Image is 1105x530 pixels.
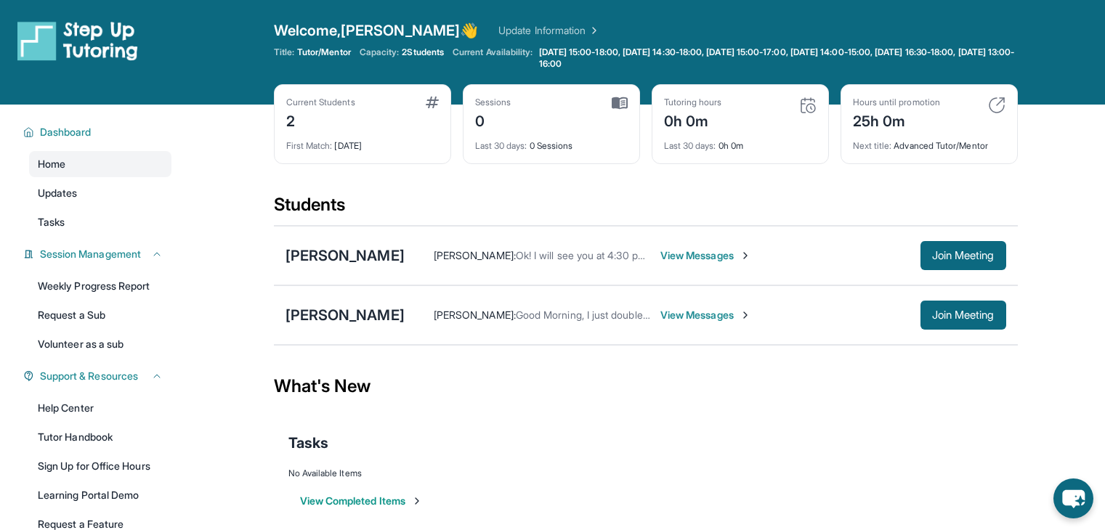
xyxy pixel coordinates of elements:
[498,23,600,38] a: Update Information
[740,250,751,261] img: Chevron-Right
[434,249,516,261] span: [PERSON_NAME] :
[40,125,92,139] span: Dashboard
[29,273,171,299] a: Weekly Progress Report
[286,245,405,266] div: [PERSON_NAME]
[286,131,439,152] div: [DATE]
[274,193,1018,225] div: Students
[40,369,138,383] span: Support & Resources
[34,247,163,261] button: Session Management
[853,97,940,108] div: Hours until promotion
[1053,478,1093,518] button: chat-button
[853,108,940,131] div: 25h 0m
[586,23,600,38] img: Chevron Right
[660,308,751,322] span: View Messages
[34,125,163,139] button: Dashboard
[402,46,444,58] span: 2 Students
[475,140,527,151] span: Last 30 days :
[288,468,1003,479] div: No Available Items
[300,494,423,508] button: View Completed Items
[17,20,138,61] img: logo
[664,131,817,152] div: 0h 0m
[274,46,294,58] span: Title:
[288,433,328,453] span: Tasks
[38,157,65,171] span: Home
[664,97,722,108] div: Tutoring hours
[29,453,171,479] a: Sign Up for Office Hours
[29,331,171,357] a: Volunteer as a sub
[434,309,516,321] span: [PERSON_NAME] :
[274,20,479,41] span: Welcome, [PERSON_NAME] 👋
[516,249,756,261] span: Ok! I will see you at 4:30 pm PST pm [DATE][DATE]!
[286,97,355,108] div: Current Students
[29,151,171,177] a: Home
[286,108,355,131] div: 2
[853,131,1005,152] div: Advanced Tutor/Mentor
[660,248,751,263] span: View Messages
[38,186,78,200] span: Updates
[29,424,171,450] a: Tutor Handbook
[475,97,511,108] div: Sessions
[29,395,171,421] a: Help Center
[932,251,995,260] span: Join Meeting
[920,241,1006,270] button: Join Meeting
[799,97,817,114] img: card
[612,97,628,110] img: card
[29,302,171,328] a: Request a Sub
[274,354,1018,418] div: What's New
[297,46,351,58] span: Tutor/Mentor
[38,215,65,229] span: Tasks
[286,305,405,325] div: [PERSON_NAME]
[475,131,628,152] div: 0 Sessions
[29,482,171,508] a: Learning Portal Demo
[29,209,171,235] a: Tasks
[29,180,171,206] a: Updates
[360,46,400,58] span: Capacity:
[40,247,141,261] span: Session Management
[664,108,722,131] div: 0h 0m
[475,108,511,131] div: 0
[932,311,995,319] span: Join Meeting
[453,46,533,70] span: Current Availability:
[920,301,1006,330] button: Join Meeting
[34,369,163,383] button: Support & Resources
[539,46,1015,70] span: [DATE] 15:00-18:00, [DATE] 14:30-18:00, [DATE] 15:00-17:00, [DATE] 14:00-15:00, [DATE] 16:30-18:0...
[286,140,333,151] span: First Match :
[426,97,439,108] img: card
[988,97,1005,114] img: card
[536,46,1018,70] a: [DATE] 15:00-18:00, [DATE] 14:30-18:00, [DATE] 15:00-17:00, [DATE] 14:00-15:00, [DATE] 16:30-18:0...
[740,309,751,321] img: Chevron-Right
[664,140,716,151] span: Last 30 days :
[853,140,892,151] span: Next title :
